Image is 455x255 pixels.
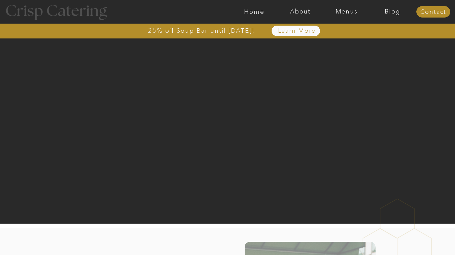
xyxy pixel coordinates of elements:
a: Contact [416,9,450,16]
a: Menus [323,8,370,15]
a: About [277,8,323,15]
a: 25% off Soup Bar until [DATE]! [124,27,279,34]
a: Home [231,8,277,15]
a: Blog [370,8,416,15]
a: Learn More [262,28,331,34]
